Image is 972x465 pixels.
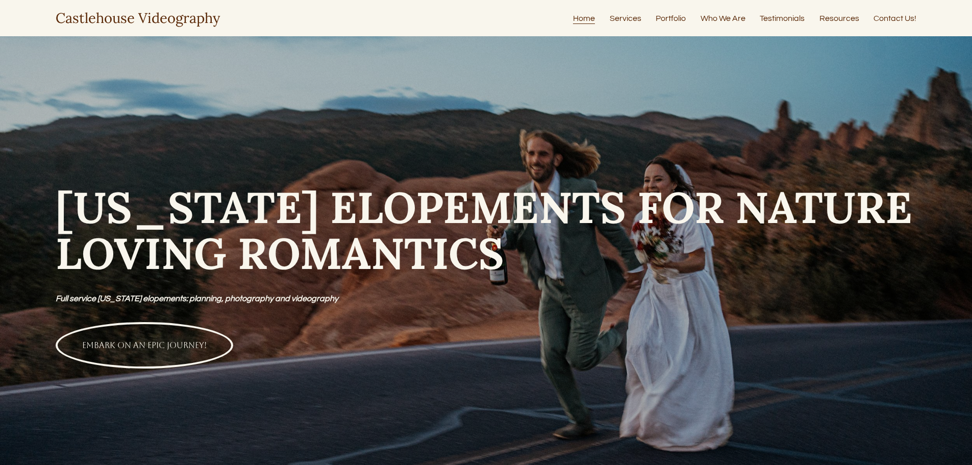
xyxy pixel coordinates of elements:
[56,322,233,369] a: EMBARK ON AN EPIC JOURNEY!
[56,9,220,27] a: Castlehouse Videography
[56,295,338,303] em: Full service [US_STATE] elopements: planning, photography and videography
[701,11,745,25] a: Who We Are
[760,11,805,25] a: Testimonials
[656,11,686,25] a: Portfolio
[56,180,924,280] strong: [US_STATE] ELOPEMENTS FOR NATURE LOVING ROMANTICS
[573,11,595,25] a: Home
[819,11,859,25] a: Resources
[874,11,916,25] a: Contact Us!
[610,11,641,25] a: Services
